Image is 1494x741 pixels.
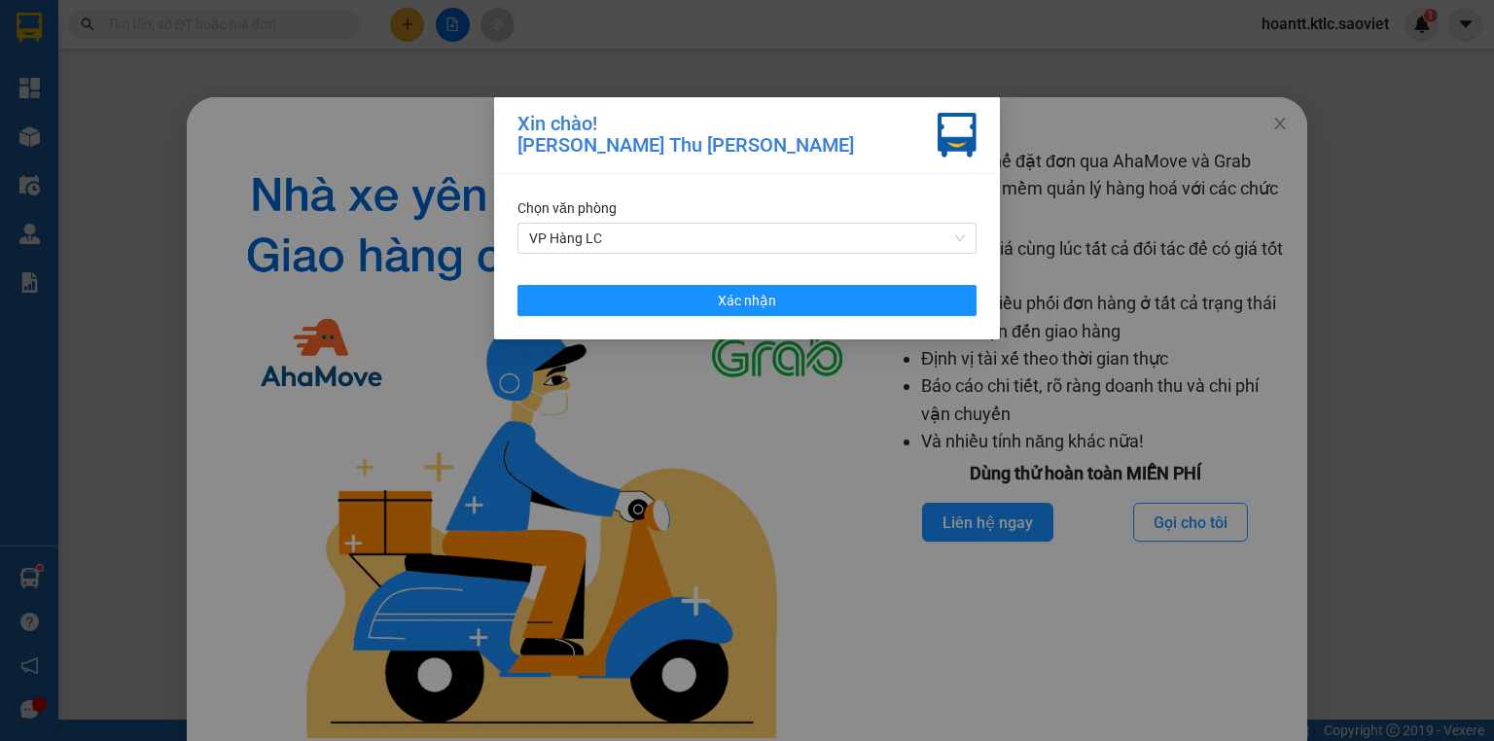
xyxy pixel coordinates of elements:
img: vxr-icon [938,113,977,158]
div: Chọn văn phòng [517,197,977,219]
span: VP Hàng LC [529,224,965,253]
span: Xác nhận [718,290,776,311]
div: Xin chào! [PERSON_NAME] Thu [PERSON_NAME] [517,113,854,158]
button: Xác nhận [517,285,977,316]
